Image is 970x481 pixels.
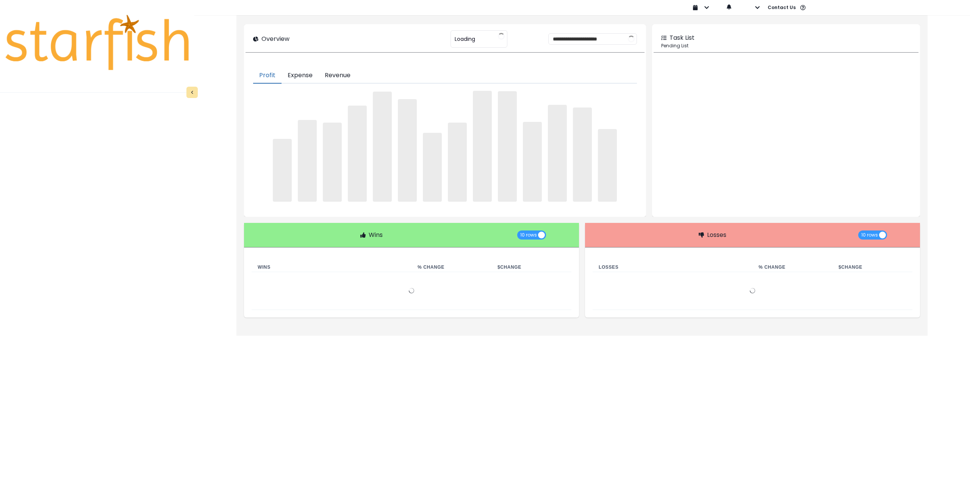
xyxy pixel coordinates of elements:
span: ‌ [373,92,392,201]
span: ‌ [548,105,567,202]
span: ‌ [448,123,467,201]
span: ‌ [323,123,342,202]
span: ‌ [573,107,592,202]
th: Wins [252,263,411,272]
th: Losses [593,263,753,272]
span: ‌ [273,139,292,202]
button: Revenue [319,68,357,84]
span: ‌ [423,133,442,202]
span: ‌ [298,120,317,202]
span: ‌ [398,99,417,202]
p: Task List [670,33,695,42]
th: $ Change [832,263,912,272]
button: Expense [282,68,319,84]
th: $ Change [491,263,571,272]
p: Pending List [661,42,911,49]
span: ‌ [348,106,367,202]
span: 10 rows [520,230,537,240]
th: % Change [753,263,832,272]
p: Losses [707,230,726,240]
span: ‌ [498,91,517,202]
button: Profit [253,68,282,84]
span: Loading [455,31,475,47]
p: Overview [261,34,289,44]
span: ‌ [598,129,617,202]
p: Wins [369,230,383,240]
th: % Change [411,263,491,272]
span: 10 rows [861,230,878,240]
span: ‌ [473,91,492,202]
span: ‌ [523,122,542,202]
